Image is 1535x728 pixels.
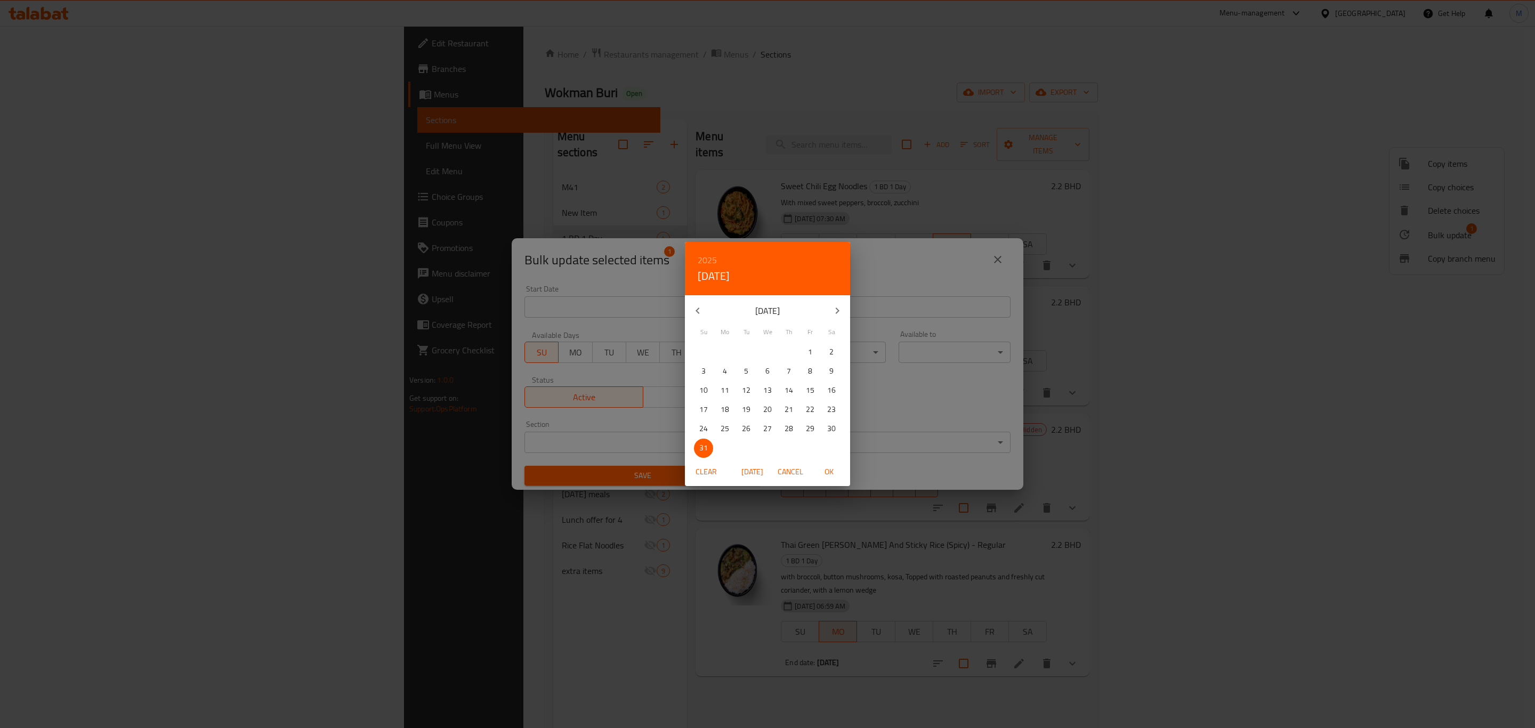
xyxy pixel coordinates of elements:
[822,343,841,362] button: 2
[710,304,825,317] p: [DATE]
[806,384,814,397] p: 15
[737,400,756,419] button: 19
[822,419,841,439] button: 30
[694,419,713,439] button: 24
[758,400,777,419] button: 20
[694,362,713,381] button: 3
[801,327,820,337] span: Fr
[689,462,723,482] button: Clear
[715,381,734,400] button: 11
[778,465,803,479] span: Cancel
[715,419,734,439] button: 25
[801,343,820,362] button: 1
[737,327,756,337] span: Tu
[742,384,750,397] p: 12
[742,422,750,435] p: 26
[765,365,770,378] p: 6
[758,419,777,439] button: 27
[808,365,812,378] p: 8
[822,362,841,381] button: 9
[694,381,713,400] button: 10
[763,384,772,397] p: 13
[721,422,729,435] p: 25
[763,422,772,435] p: 27
[723,365,727,378] p: 4
[816,465,842,479] span: OK
[779,381,798,400] button: 14
[829,365,834,378] p: 9
[721,403,729,416] p: 18
[693,465,719,479] span: Clear
[758,327,777,337] span: We
[698,253,717,268] button: 2025
[822,381,841,400] button: 16
[806,403,814,416] p: 22
[801,419,820,439] button: 29
[785,422,793,435] p: 28
[694,327,713,337] span: Su
[801,362,820,381] button: 8
[739,465,765,479] span: [DATE]
[737,419,756,439] button: 26
[806,422,814,435] p: 29
[737,362,756,381] button: 5
[758,381,777,400] button: 13
[801,381,820,400] button: 15
[742,403,750,416] p: 19
[773,462,807,482] button: Cancel
[737,381,756,400] button: 12
[699,403,708,416] p: 17
[715,400,734,419] button: 18
[822,327,841,337] span: Sa
[787,365,791,378] p: 7
[808,345,812,359] p: 1
[779,362,798,381] button: 7
[698,268,730,285] button: [DATE]
[763,403,772,416] p: 20
[801,400,820,419] button: 22
[785,403,793,416] p: 21
[699,384,708,397] p: 10
[779,327,798,337] span: Th
[827,422,836,435] p: 30
[699,441,708,455] p: 31
[721,384,729,397] p: 11
[744,365,748,378] p: 5
[715,327,734,337] span: Mo
[715,362,734,381] button: 4
[699,422,708,435] p: 24
[785,384,793,397] p: 14
[812,462,846,482] button: OK
[829,345,834,359] p: 2
[694,400,713,419] button: 17
[694,439,713,458] button: 31
[779,419,798,439] button: 28
[827,403,836,416] p: 23
[779,400,798,419] button: 21
[701,365,706,378] p: 3
[822,400,841,419] button: 23
[827,384,836,397] p: 16
[758,362,777,381] button: 6
[735,462,769,482] button: [DATE]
